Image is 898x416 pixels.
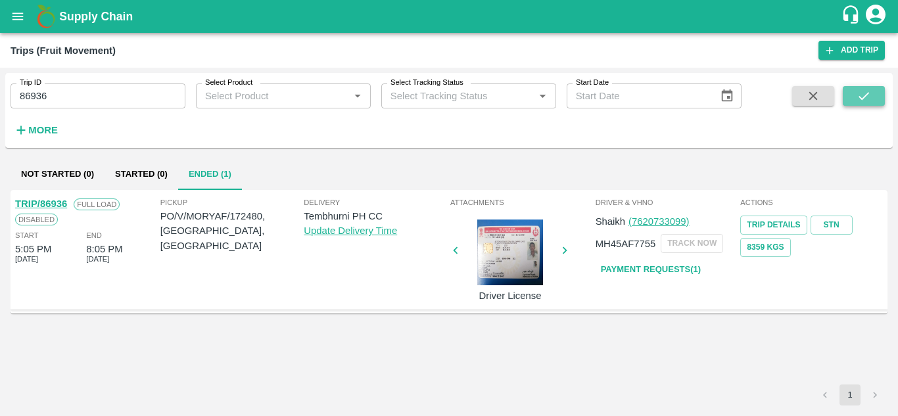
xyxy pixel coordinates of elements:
img: logo [33,3,59,30]
div: account of current user [864,3,887,30]
button: More [11,119,61,141]
div: customer-support [841,5,864,28]
a: Payment Requests(1) [596,258,706,281]
label: Select Product [205,78,252,88]
input: Start Date [567,83,710,108]
span: Start [15,229,38,241]
p: MH45AF7755 [596,237,656,251]
a: STN [811,216,853,235]
button: Open [534,87,551,104]
button: Started (0) [105,158,178,190]
span: Full Load [74,198,120,210]
label: Select Tracking Status [390,78,463,88]
div: 8:05 PM [86,242,122,256]
a: Update Delivery Time [304,225,397,236]
a: TRIP/86936 [15,198,67,209]
button: 8359 Kgs [740,238,790,257]
button: Choose date [715,83,740,108]
span: Driver & VHNo [596,196,738,208]
span: [DATE] [15,253,38,265]
p: Driver License [461,289,559,303]
span: End [86,229,102,241]
span: Shaikh [596,216,625,227]
span: [DATE] [86,253,109,265]
div: 5:05 PM [15,242,51,256]
input: Enter Trip ID [11,83,185,108]
p: PO/V/MORYAF/172480, [GEOGRAPHIC_DATA], [GEOGRAPHIC_DATA] [160,209,304,253]
label: Start Date [576,78,609,88]
span: Pickup [160,196,304,208]
button: Ended (1) [178,158,242,190]
p: Tembhurni PH CC [304,209,448,223]
button: page 1 [839,384,861,405]
a: Trip Details [740,216,807,235]
div: Trips (Fruit Movement) [11,42,116,59]
strong: More [28,125,58,135]
span: Attachments [450,196,593,208]
input: Select Product [200,87,345,104]
a: Supply Chain [59,7,841,26]
input: Select Tracking Status [385,87,513,104]
nav: pagination navigation [813,384,887,405]
a: (7620733099) [628,216,689,227]
a: Add Trip [818,41,885,60]
span: Delivery [304,196,448,208]
button: open drawer [3,1,33,32]
span: Actions [740,196,883,208]
span: Disabled [15,214,58,225]
button: Open [349,87,366,104]
b: Supply Chain [59,10,133,23]
label: Trip ID [20,78,41,88]
button: Not Started (0) [11,158,105,190]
